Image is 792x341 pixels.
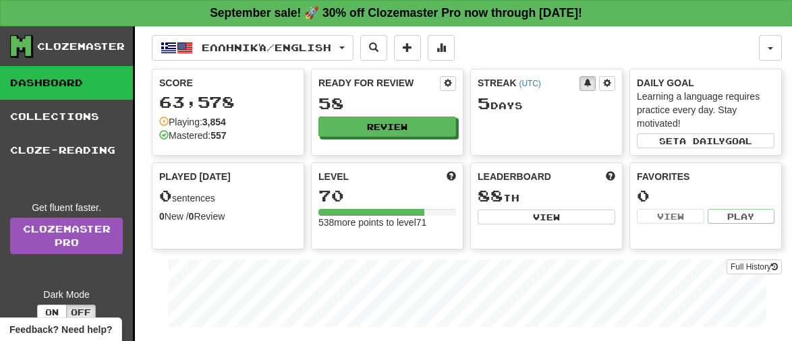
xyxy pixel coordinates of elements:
[519,79,540,88] a: (UTC)
[159,94,297,111] div: 63,578
[637,133,774,148] button: Seta dailygoal
[37,305,67,319] button: On
[66,305,96,319] button: Off
[478,76,579,90] div: Streak
[318,216,456,229] div: 538 more points to level 71
[478,95,615,113] div: Day s
[478,187,615,205] div: th
[10,288,123,301] div: Dark Mode
[360,35,387,61] button: Search sentences
[478,94,490,113] span: 5
[210,6,582,20] strong: September sale! 🚀 30% off Clozemaster Pro now through [DATE]!
[727,259,782,274] button: Full History
[159,211,165,222] strong: 0
[159,170,231,183] span: Played [DATE]
[478,186,503,205] span: 88
[202,42,331,53] span: Ελληνικά / English
[152,35,353,61] button: Ελληνικά/English
[159,187,297,205] div: sentences
[637,90,774,130] div: Learning a language requires practice every day. Stay motivated!
[637,170,774,183] div: Favorites
[318,95,456,112] div: 58
[9,323,112,336] span: Open feedback widget
[318,76,440,90] div: Ready for Review
[637,76,774,90] div: Daily Goal
[10,218,123,254] a: ClozemasterPro
[637,187,774,204] div: 0
[428,35,455,61] button: More stats
[478,170,551,183] span: Leaderboard
[637,209,704,224] button: View
[708,209,775,224] button: Play
[37,40,125,53] div: Clozemaster
[159,76,297,90] div: Score
[447,170,456,183] span: Score more points to level up
[478,210,615,224] button: View
[606,170,615,183] span: This week in points, UTC
[159,210,297,223] div: New / Review
[159,186,172,205] span: 0
[318,187,456,204] div: 70
[10,201,123,214] div: Get fluent faster.
[318,117,456,137] button: Review
[202,117,226,127] strong: 3,854
[318,170,349,183] span: Level
[189,211,194,222] strong: 0
[210,130,226,141] strong: 557
[159,115,226,129] div: Playing:
[159,129,227,142] div: Mastered:
[679,136,725,146] span: a daily
[394,35,421,61] button: Add sentence to collection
